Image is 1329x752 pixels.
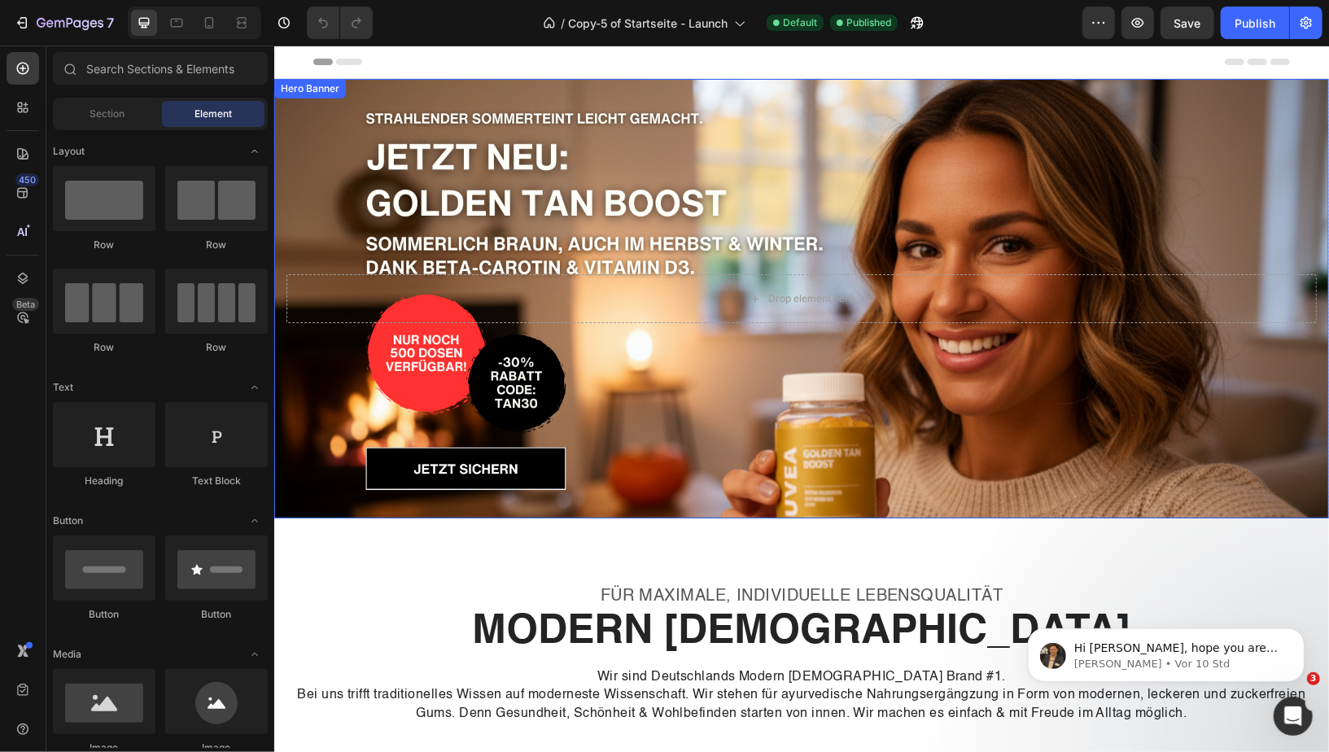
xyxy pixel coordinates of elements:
[24,643,1032,674] span: Bei uns trifft traditionelles Wissen auf moderneste Wissenschaft. Wir stehen für ayurvedische Nah...
[90,107,125,121] span: Section
[1307,672,1320,685] span: 3
[165,340,268,355] div: Row
[242,374,268,400] span: Toggle open
[165,607,268,622] div: Button
[242,138,268,164] span: Toggle open
[3,36,68,50] div: Hero Banner
[195,107,232,121] span: Element
[783,15,817,30] span: Default
[53,474,155,488] div: Heading
[1221,7,1289,39] button: Publish
[1161,7,1214,39] button: Save
[568,15,728,32] span: Copy-5 of Startseite - Launch
[242,641,268,667] span: Toggle open
[71,63,281,77] p: Message from George, sent Vor 10 Std
[494,247,580,260] div: Drop element here
[12,298,39,311] div: Beta
[242,508,268,534] span: Toggle open
[107,13,114,33] p: 7
[165,474,268,488] div: Text Block
[53,144,85,159] span: Layout
[1174,16,1201,30] span: Save
[561,15,565,32] span: /
[53,607,155,622] div: Button
[165,238,268,252] div: Row
[71,47,281,190] span: Hi [PERSON_NAME], hope you are doing great. I would like to follow up you regarding our last corr...
[15,566,1040,606] p: Modern [DEMOGRAPHIC_DATA]
[53,380,73,395] span: Text
[1235,15,1275,32] div: Publish
[1003,594,1329,708] iframe: Intercom notifications Nachricht
[307,7,373,39] div: Undo/Redo
[7,7,121,39] button: 7
[53,52,268,85] input: Search Sections & Elements
[323,625,732,638] span: Wir sind Deutschlands Modern [DEMOGRAPHIC_DATA] Brand #1.
[15,540,1040,562] p: Für maximale, individuelle Lebensqualität
[846,15,891,30] span: Published
[53,514,83,528] span: Button
[1274,697,1313,736] iframe: Intercom live chat
[15,173,39,186] div: 450
[53,340,155,355] div: Row
[53,238,155,252] div: Row
[274,46,1329,752] iframe: Design area
[53,647,81,662] span: Media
